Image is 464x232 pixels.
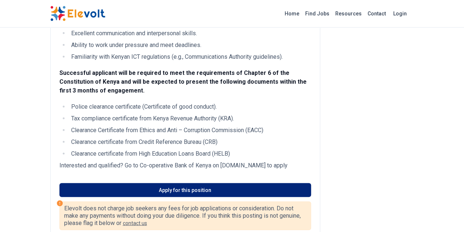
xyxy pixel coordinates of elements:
a: contact us [123,220,147,226]
a: Contact [365,8,389,19]
li: Clearance certificate from Credit Reference Bureau (CRB) [69,138,311,146]
li: Clearance Certificate from Ethics and Anti – Corruption Commission (EACC) [69,126,311,135]
a: Find Jobs [302,8,332,19]
li: Tax compliance certificate from Kenya Revenue Authority (KRA). [69,114,311,123]
a: Resources [332,8,365,19]
img: Elevolt [50,6,105,21]
a: Apply for this position [59,183,311,197]
strong: Successful applicant will be required to meet the requirements of Chapter 6 of the Constitution o... [59,69,307,94]
li: Excellent communication and interpersonal skills. [69,29,311,38]
li: Ability to work under pressure and meet deadlines. [69,41,311,50]
p: Interested and qualified? Go to Co-operative Bank of Kenya on [DOMAIN_NAME] to apply [59,161,311,170]
a: Login [389,6,411,21]
li: Police clearance certificate (Certificate of good conduct). [69,102,311,111]
li: Clearance certificate from High Education Loans Board (HELB) [69,149,311,158]
iframe: Chat Widget [427,197,464,232]
a: Home [282,8,302,19]
li: Familiarity with Kenyan ICT regulations (e.g., Communications Authority guidelines). [69,52,311,61]
p: Elevolt does not charge job seekers any fees for job applications or consideration. Do not make a... [64,205,306,227]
